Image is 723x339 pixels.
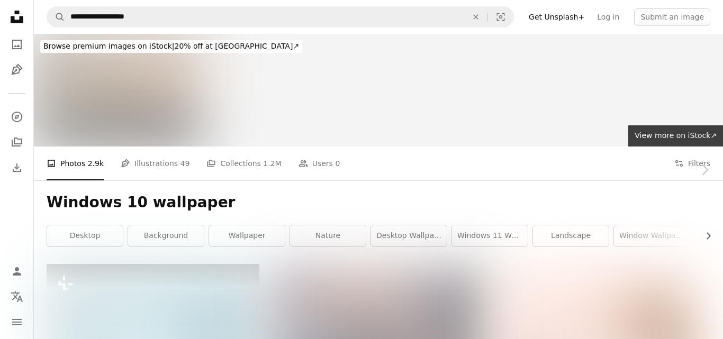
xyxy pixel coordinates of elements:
[488,7,513,27] button: Visual search
[263,158,281,169] span: 1.2M
[614,225,690,246] a: window wallpaper
[43,42,299,50] span: 20% off at [GEOGRAPHIC_DATA] ↗
[180,158,190,169] span: 49
[686,119,723,221] a: Next
[6,106,28,127] a: Explore
[47,193,710,212] h1: Windows 10 wallpaper
[47,319,259,328] a: background pattern
[533,225,609,246] a: landscape
[635,131,717,140] span: View more on iStock ↗
[47,7,65,27] button: Search Unsplash
[290,225,366,246] a: nature
[464,7,487,27] button: Clear
[47,225,123,246] a: desktop
[699,225,710,246] button: scroll list to the right
[591,8,626,25] a: Log in
[34,34,203,146] img: Mittelbergheim, France - 09 10 2020: Alsatian Vineyard. Close up of a wall with two small windows...
[299,146,340,180] a: Users 0
[452,225,528,246] a: windows 11 wallpaper
[6,34,28,55] a: Photos
[209,225,285,246] a: wallpaper
[674,146,710,180] button: Filters
[121,146,189,180] a: Illustrations 49
[43,42,174,50] span: Browse premium images on iStock |
[6,286,28,307] button: Language
[206,146,281,180] a: Collections 1.2M
[34,34,309,59] a: Browse premium images on iStock|20% off at [GEOGRAPHIC_DATA]↗
[6,261,28,282] a: Log in / Sign up
[128,225,204,246] a: background
[628,125,723,146] a: View more on iStock↗
[634,8,710,25] button: Submit an image
[47,6,514,28] form: Find visuals sitewide
[335,158,340,169] span: 0
[6,59,28,80] a: Illustrations
[522,8,591,25] a: Get Unsplash+
[6,311,28,333] button: Menu
[371,225,447,246] a: desktop wallpaper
